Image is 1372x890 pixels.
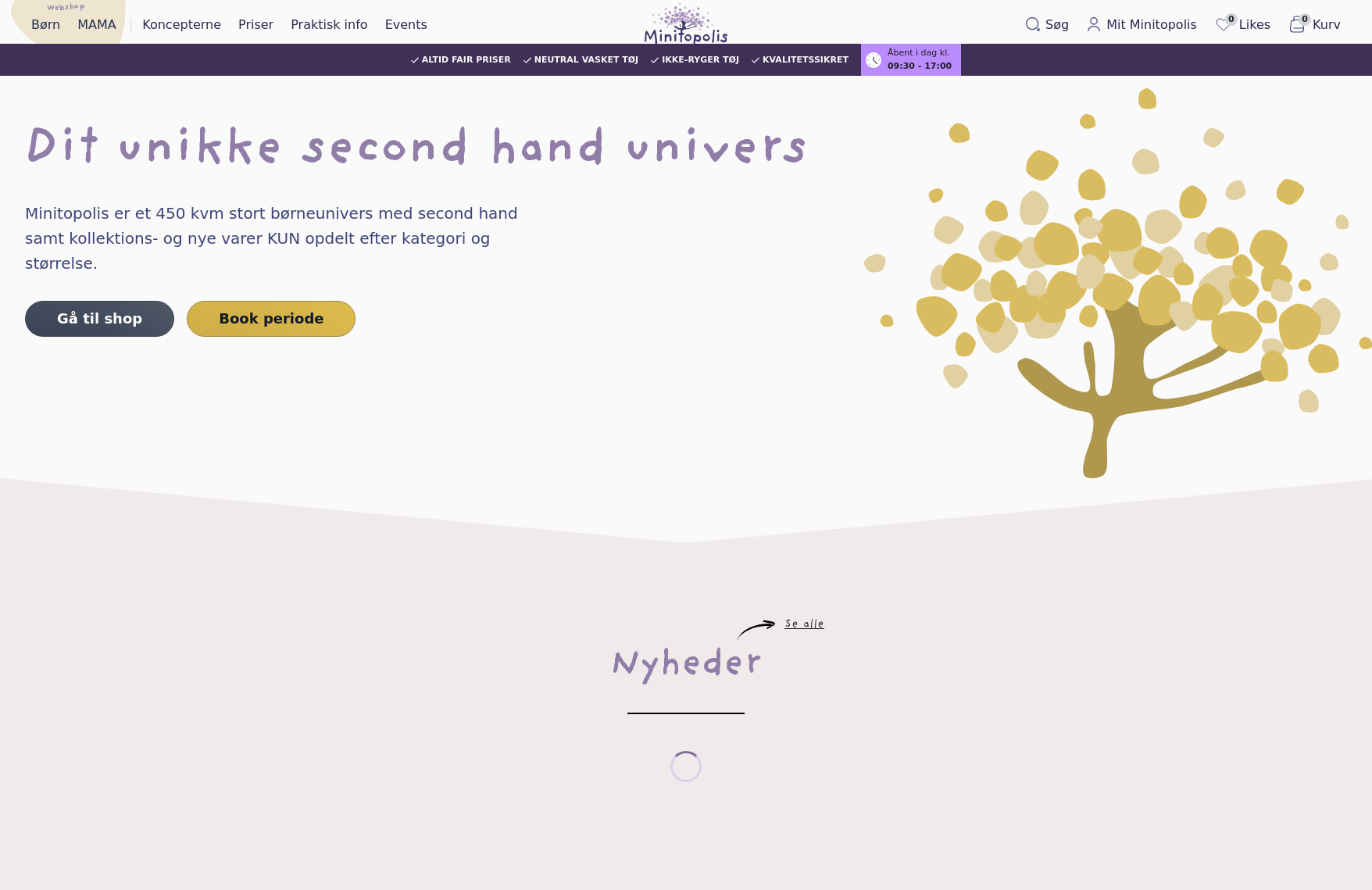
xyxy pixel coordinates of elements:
[187,301,356,337] a: Book periode
[610,641,762,691] div: Nyheder
[25,13,66,38] a: Børn
[1299,13,1311,26] span: 0
[645,3,728,47] img: Minitopolis logo
[888,47,950,60] span: Åbent i dag kl.
[1080,13,1203,38] a: Mit Minitopolis
[25,301,174,337] a: Gå til shop
[763,55,849,65] span: Kvalitetssikret
[232,13,280,38] a: Priser
[888,60,952,73] span: 09:30 - 17:00
[861,44,961,76] a: Åbent i dag kl.09:30 - 17:00
[662,55,739,65] span: Ikke-ryger tøj
[1239,16,1270,34] span: Likes
[1019,13,1075,38] button: Søg
[71,13,123,38] a: MAMA
[379,13,434,38] a: Events
[25,201,550,276] h4: Minitopolis er et 450 kvm stort børneunivers med second hand samt kollektions- og nye varer KUN o...
[422,55,511,65] span: Altid fair priser
[284,13,373,38] a: Praktisk info
[784,620,824,630] a: Se alle
[136,13,227,38] a: Koncepterne
[1045,16,1069,34] span: Søg
[1106,16,1197,34] span: Mit Minitopolis
[864,88,1372,478] img: Minitopolis' logo som et gul blomst
[1208,12,1277,38] a: 0Likes
[1281,12,1347,38] button: 0Kurv
[534,55,639,65] span: Neutral vasket tøj
[25,126,1347,176] h1: Dit unikke second hand univers
[1225,13,1238,26] span: 0
[1313,16,1341,34] span: Kurv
